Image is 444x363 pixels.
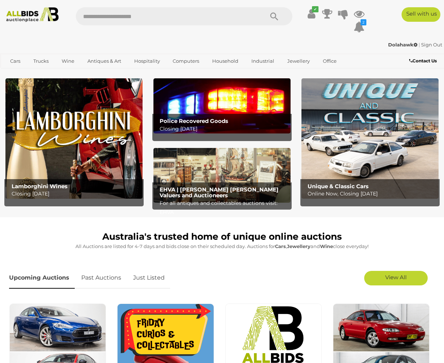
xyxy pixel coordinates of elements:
img: Lamborghini Wines [5,78,143,198]
h1: Australia's trusted home of unique online auctions [9,232,435,242]
button: Search [256,7,292,25]
img: Police Recovered Goods [153,78,291,133]
img: Unique & Classic Cars [301,78,439,198]
a: Computers [168,55,204,67]
b: Police Recovered Goods [160,117,228,124]
strong: Wine [320,243,333,249]
a: Just Listed [128,267,170,289]
a: Contact Us [409,57,439,65]
a: Upcoming Auctions [9,267,75,289]
strong: Dolahawk [388,42,418,48]
i: ✔ [312,6,318,12]
p: For all antiques and collectables auctions visit: EHVA [160,199,288,217]
a: Office [318,55,341,67]
a: Household [207,55,243,67]
a: Past Auctions [76,267,127,289]
a: Dolahawk [388,42,419,48]
a: Lamborghini Wines Lamborghini Wines Closing [DATE] [5,78,143,198]
a: Sell with us [402,7,440,22]
a: Trucks [29,55,53,67]
b: Lamborghini Wines [12,183,67,190]
p: Closing [DATE] [160,124,288,133]
a: Wine [57,55,79,67]
p: Closing [DATE] [12,189,140,198]
a: 2 [354,20,365,33]
a: Antiques & Art [83,55,126,67]
strong: Jewellery [287,243,311,249]
b: Contact Us [409,58,437,63]
a: ✔ [306,7,317,20]
span: | [419,42,420,48]
strong: Cars [275,243,286,249]
a: Hospitality [129,55,165,67]
b: EHVA | [PERSON_NAME] [PERSON_NAME] Valuers and Auctioneers [160,186,279,199]
a: Cars [5,55,25,67]
p: All Auctions are listed for 4-7 days and bids close on their scheduled day. Auctions for , and cl... [9,242,435,251]
img: Allbids.com.au [3,7,62,22]
a: Sign Out [421,42,442,48]
a: Unique & Classic Cars Unique & Classic Cars Online Now, Closing [DATE] [301,78,439,198]
b: Unique & Classic Cars [308,183,369,190]
a: View All [364,271,428,285]
p: Online Now, Closing [DATE] [308,189,436,198]
img: EHVA | Evans Hastings Valuers and Auctioneers [153,148,291,203]
a: EHVA | Evans Hastings Valuers and Auctioneers EHVA | [PERSON_NAME] [PERSON_NAME] Valuers and Auct... [153,148,291,203]
a: Industrial [247,55,279,67]
a: Sports [5,67,30,79]
span: View All [385,274,407,281]
i: 2 [361,19,366,25]
a: Police Recovered Goods Police Recovered Goods Closing [DATE] [153,78,291,133]
a: [GEOGRAPHIC_DATA] [33,67,94,79]
a: Jewellery [283,55,314,67]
